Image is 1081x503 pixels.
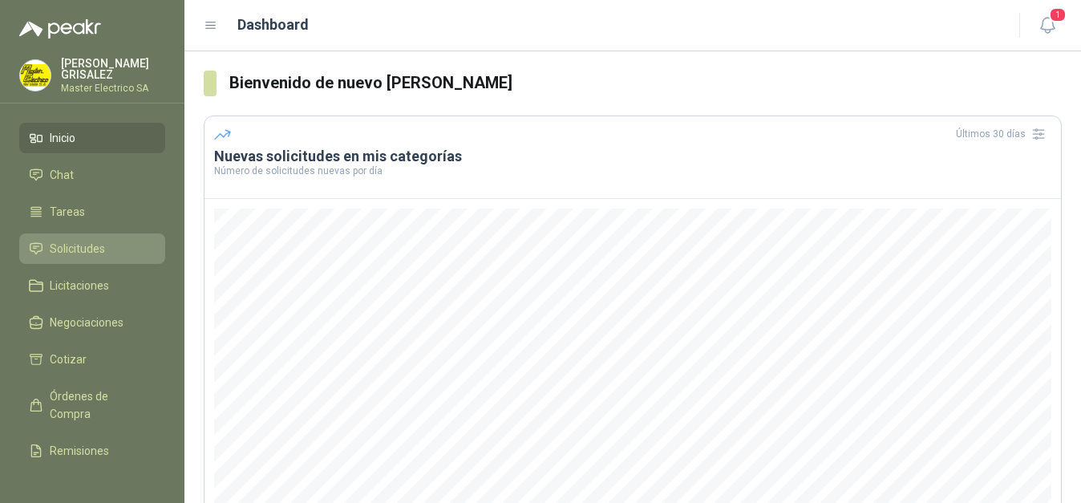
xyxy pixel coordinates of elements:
[214,166,1051,176] p: Número de solicitudes nuevas por día
[19,344,165,375] a: Cotizar
[956,121,1051,147] div: Últimos 30 días
[237,14,309,36] h1: Dashboard
[50,387,150,423] span: Órdenes de Compra
[214,147,1051,166] h3: Nuevas solicitudes en mis categorías
[1033,11,1062,40] button: 1
[19,123,165,153] a: Inicio
[19,270,165,301] a: Licitaciones
[50,442,109,460] span: Remisiones
[50,351,87,368] span: Cotizar
[19,19,101,39] img: Logo peakr
[19,381,165,429] a: Órdenes de Compra
[1049,7,1067,22] span: 1
[50,314,123,331] span: Negociaciones
[50,129,75,147] span: Inicio
[20,60,51,91] img: Company Logo
[61,83,165,93] p: Master Electrico SA
[229,71,1062,95] h3: Bienvenido de nuevo [PERSON_NAME]
[61,58,165,80] p: [PERSON_NAME] GRISALEZ
[50,277,109,294] span: Licitaciones
[19,436,165,466] a: Remisiones
[50,166,74,184] span: Chat
[19,307,165,338] a: Negociaciones
[19,197,165,227] a: Tareas
[50,240,105,258] span: Solicitudes
[50,203,85,221] span: Tareas
[19,233,165,264] a: Solicitudes
[19,160,165,190] a: Chat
